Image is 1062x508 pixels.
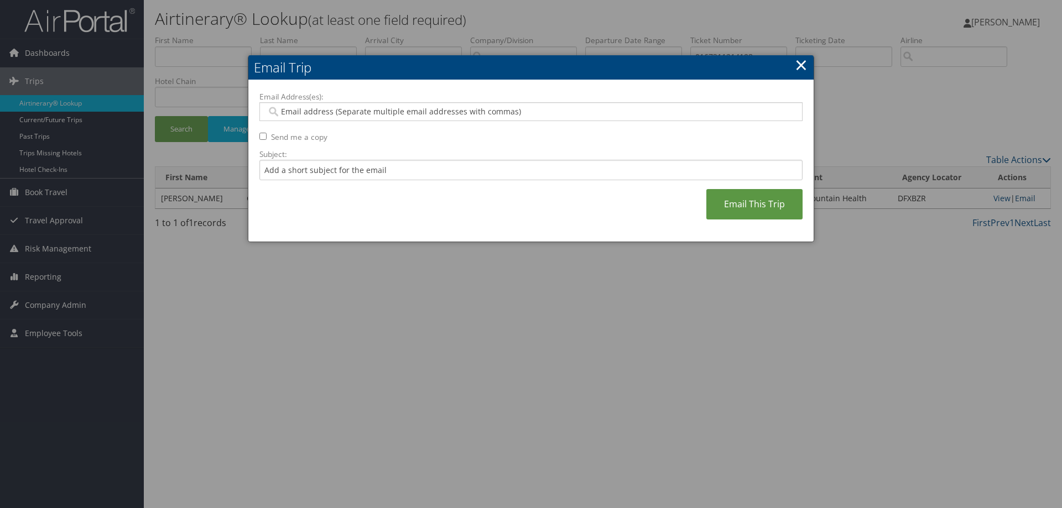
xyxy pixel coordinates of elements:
a: Email This Trip [706,189,803,219]
h2: Email Trip [248,55,814,80]
input: Email address (Separate multiple email addresses with commas) [267,106,795,117]
label: Email Address(es): [259,91,803,102]
label: Send me a copy [271,132,327,143]
label: Subject: [259,149,803,160]
a: × [795,54,808,76]
input: Add a short subject for the email [259,160,803,180]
